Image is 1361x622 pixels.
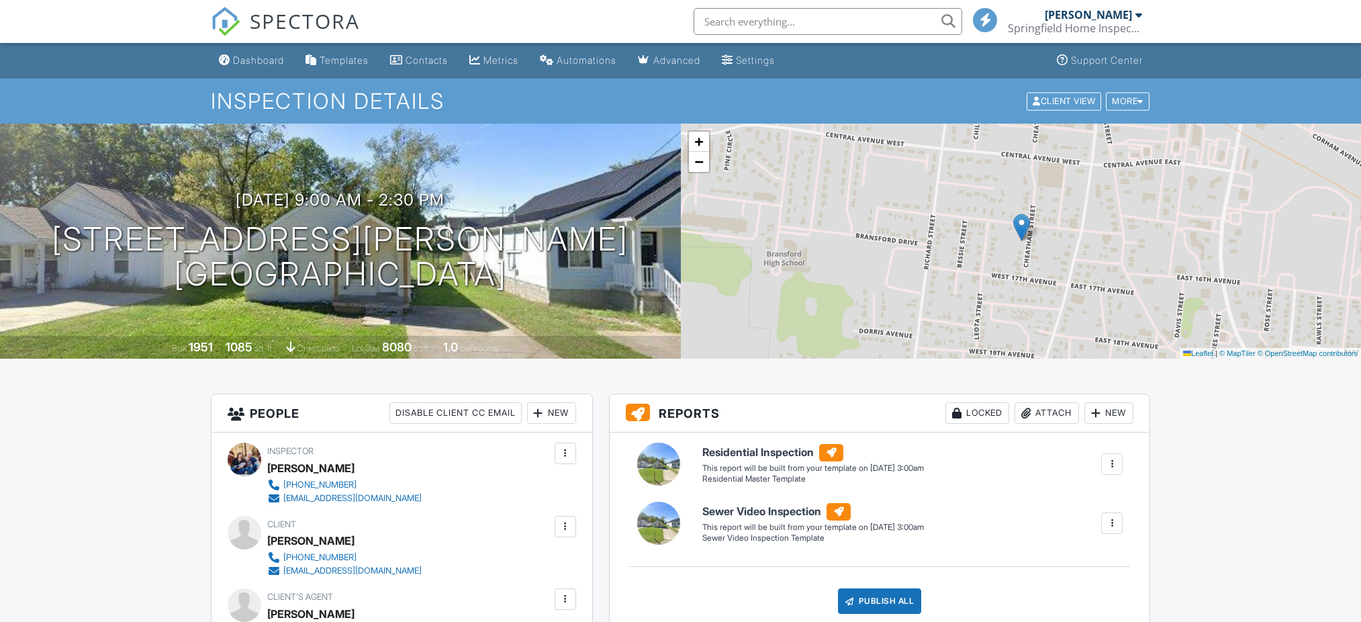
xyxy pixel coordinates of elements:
div: More [1106,92,1149,110]
div: Support Center [1071,54,1143,66]
div: [PHONE_NUMBER] [283,552,357,563]
div: Residential Master Template [702,474,924,485]
div: Disable Client CC Email [389,402,522,424]
span: Built [172,343,187,353]
img: Marker [1013,214,1030,241]
a: © OpenStreetMap contributors [1258,349,1358,357]
a: Metrics [464,48,524,73]
div: Templates [320,54,369,66]
span: SPECTORA [250,7,360,35]
div: This report will be built from your template on [DATE] 3:00am [702,522,924,533]
span: sq.ft. [414,343,430,353]
h3: People [212,394,592,433]
a: Contacts [385,48,453,73]
div: Advanced [653,54,700,66]
h3: [DATE] 9:00 am - 2:30 pm [236,191,444,209]
div: This report will be built from your template on [DATE] 3:00am [702,463,924,474]
div: New [1084,402,1133,424]
span: Client [267,519,296,529]
a: Dashboard [214,48,289,73]
div: [PERSON_NAME] [267,458,355,478]
div: [EMAIL_ADDRESS][DOMAIN_NAME] [283,493,422,504]
a: Zoom out [689,152,709,172]
div: [PHONE_NUMBER] [283,480,357,490]
div: Automations [557,54,616,66]
a: Automations (Basic) [534,48,622,73]
div: Locked [945,402,1009,424]
span: | [1215,349,1217,357]
a: Advanced [632,48,706,73]
a: [EMAIL_ADDRESS][DOMAIN_NAME] [267,564,422,578]
a: Zoom in [689,132,709,152]
div: 1.0 [443,340,458,354]
span: Lot Size [352,343,380,353]
div: Dashboard [233,54,284,66]
div: Publish All [838,588,922,614]
span: − [694,153,703,170]
div: [PERSON_NAME] [267,531,355,551]
div: New [527,402,576,424]
div: Metrics [483,54,518,66]
img: The Best Home Inspection Software - Spectora [211,7,240,36]
div: Contacts [406,54,448,66]
a: Leaflet [1183,349,1213,357]
div: [PERSON_NAME] [1045,8,1132,21]
a: Settings [716,48,780,73]
span: crawlspace [297,343,339,353]
a: Templates [300,48,374,73]
h1: [STREET_ADDRESS][PERSON_NAME] [GEOGRAPHIC_DATA] [52,222,628,293]
div: [EMAIL_ADDRESS][DOMAIN_NAME] [283,566,422,576]
a: [EMAIL_ADDRESS][DOMAIN_NAME] [267,492,422,505]
input: Search everything... [694,8,962,35]
a: Support Center [1051,48,1148,73]
div: Attach [1015,402,1079,424]
div: 1951 [189,340,213,354]
span: sq. ft. [254,343,273,353]
div: Sewer Video Inspection Template [702,533,924,544]
a: SPECTORA [211,18,360,46]
span: + [694,133,703,150]
div: 1085 [226,340,252,354]
a: [PHONE_NUMBER] [267,478,422,492]
div: Client View [1027,92,1101,110]
a: Client View [1025,95,1105,105]
h6: Residential Inspection [702,444,924,461]
span: Client's Agent [267,592,333,602]
span: Inspector [267,446,314,456]
div: Settings [736,54,775,66]
h3: Reports [610,394,1150,433]
a: © MapTiler [1219,349,1256,357]
div: 8080 [382,340,412,354]
div: Springfield Home Inspections LLC [1008,21,1142,35]
span: bathrooms [460,343,498,353]
a: [PHONE_NUMBER] [267,551,422,564]
h6: Sewer Video Inspection [702,503,924,521]
h1: Inspection Details [211,89,1151,113]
